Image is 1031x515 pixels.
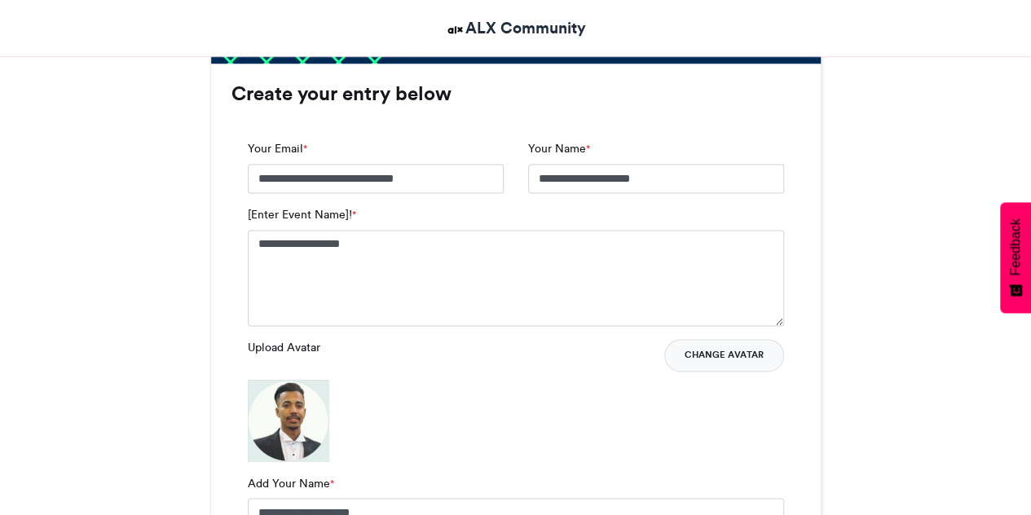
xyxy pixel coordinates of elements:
label: [Enter Event Name]! [248,206,356,223]
img: 1760292003.814-b2dcae4267c1926e4edbba7f5065fdc4d8f11412.png [248,380,329,461]
label: Add Your Name [248,474,334,491]
label: Your Email [248,140,307,157]
label: Upload Avatar [248,339,320,356]
button: Feedback - Show survey [1000,202,1031,313]
img: ALX Community [445,20,465,40]
a: ALX Community [445,16,586,40]
button: Change Avatar [664,339,784,372]
h3: Create your entry below [231,84,800,103]
span: Feedback [1008,218,1023,275]
label: Your Name [528,140,590,157]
